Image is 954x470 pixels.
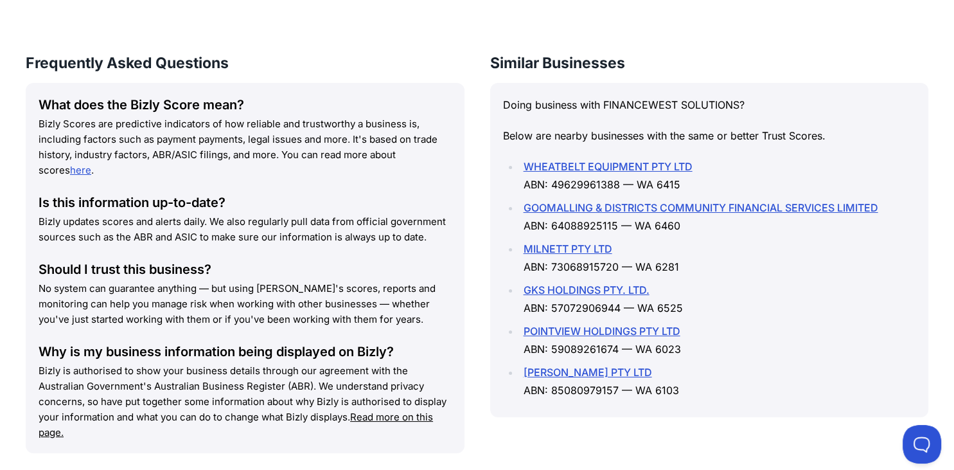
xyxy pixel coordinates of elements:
[520,240,916,276] li: ABN: 73068915720 — WA 6281
[39,214,452,245] p: Bizly updates scores and alerts daily. We also regularly pull data from official government sourc...
[524,201,878,214] a: GOOMALLING & DISTRICTS COMMUNITY FINANCIAL SERVICES LIMITED
[524,325,680,338] a: POINTVIEW HOLDINGS PTY LTD
[520,199,916,235] li: ABN: 64088925115 — WA 6460
[503,127,916,145] p: Below are nearby businesses with the same or better Trust Scores.
[39,281,452,327] p: No system can guarantee anything — but using [PERSON_NAME]'s scores, reports and monitoring can h...
[903,425,941,464] iframe: Toggle Customer Support
[520,158,916,194] li: ABN: 49629961388 — WA 6415
[524,242,612,255] a: MILNETT PTY LTD
[70,164,91,176] a: here
[39,116,452,178] p: Bizly Scores are predictive indicators of how reliable and trustworthy a business is, including f...
[39,260,452,278] div: Should I trust this business?
[39,343,452,361] div: Why is my business information being displayed on Bizly?
[39,194,452,212] div: Is this information up-to-date?
[39,363,452,440] p: Bizly is authorised to show your business details through our agreement with the Australian Gover...
[520,363,916,399] li: ABN: 85080979157 — WA 6103
[39,96,452,114] div: What does the Bizly Score mean?
[524,366,652,379] a: [PERSON_NAME] PTY LTD
[524,284,649,296] a: GKS HOLDINGS PTY. LTD.
[503,96,916,114] p: Doing business with FINANCEWEST SOLUTIONS?
[520,281,916,317] li: ABN: 57072906944 — WA 6525
[524,160,693,173] a: WHEATBELT EQUIPMENT PTY LTD
[26,54,464,73] h3: Frequently Asked Questions
[520,322,916,358] li: ABN: 59089261674 — WA 6023
[39,411,433,438] a: Read more on this page.
[490,54,929,73] h3: Similar Businesses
